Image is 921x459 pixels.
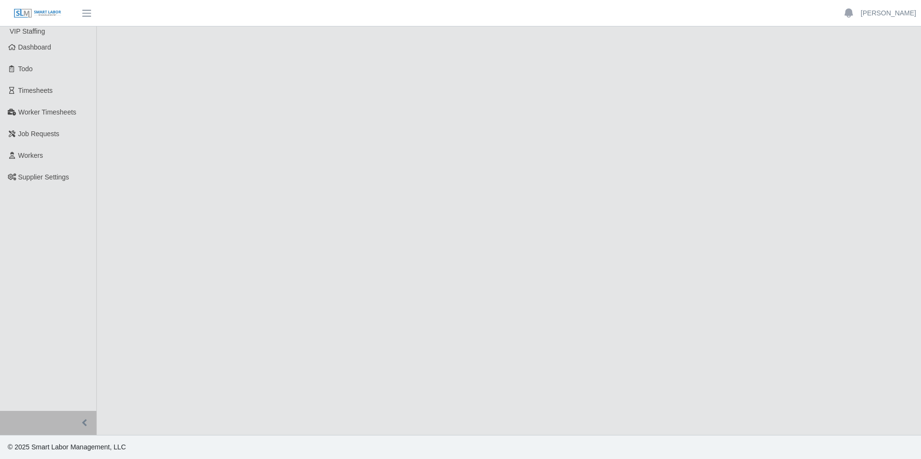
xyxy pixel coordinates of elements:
span: © 2025 Smart Labor Management, LLC [8,443,126,451]
span: Dashboard [18,43,52,51]
span: Job Requests [18,130,60,138]
span: Worker Timesheets [18,108,76,116]
span: Timesheets [18,87,53,94]
span: VIP Staffing [10,27,45,35]
span: Supplier Settings [18,173,69,181]
img: SLM Logo [13,8,62,19]
span: Workers [18,152,43,159]
a: [PERSON_NAME] [861,8,916,18]
span: Todo [18,65,33,73]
